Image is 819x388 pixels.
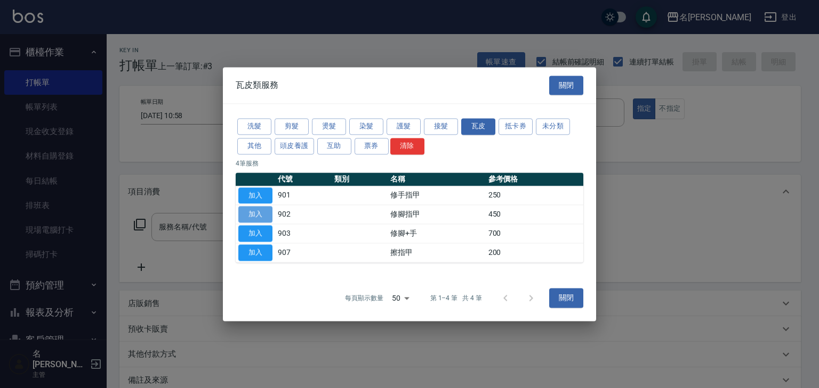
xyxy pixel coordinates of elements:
button: 加入 [238,207,272,223]
button: 關閉 [549,288,583,308]
button: 接髮 [424,118,458,135]
button: 未分類 [536,118,570,135]
span: 瓦皮類服務 [236,80,278,90]
button: 染髮 [349,118,383,135]
th: 代號 [275,172,332,186]
td: 修手指甲 [388,186,485,205]
p: 第 1–4 筆 共 4 筆 [430,293,482,303]
button: 關閉 [549,76,583,95]
td: 450 [486,205,583,224]
button: 抵卡券 [499,118,533,135]
td: 901 [275,186,332,205]
button: 加入 [238,187,272,204]
button: 洗髮 [237,118,271,135]
button: 燙髮 [312,118,346,135]
td: 902 [275,205,332,224]
td: 903 [275,224,332,243]
button: 頭皮養護 [275,138,314,154]
th: 類別 [332,172,388,186]
button: 互助 [317,138,351,154]
td: 700 [486,224,583,243]
button: 加入 [238,244,272,261]
div: 50 [388,284,413,312]
th: 參考價格 [486,172,583,186]
td: 200 [486,243,583,262]
th: 名稱 [388,172,485,186]
button: 剪髮 [275,118,309,135]
td: 擦指甲 [388,243,485,262]
button: 瓦皮 [461,118,495,135]
p: 每頁顯示數量 [345,293,383,303]
button: 票券 [355,138,389,154]
button: 加入 [238,225,272,242]
button: 清除 [390,138,424,154]
button: 其他 [237,138,271,154]
td: 907 [275,243,332,262]
td: 修腳+手 [388,224,485,243]
p: 4 筆服務 [236,159,583,168]
td: 修腳指甲 [388,205,485,224]
td: 250 [486,186,583,205]
button: 護髮 [387,118,421,135]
